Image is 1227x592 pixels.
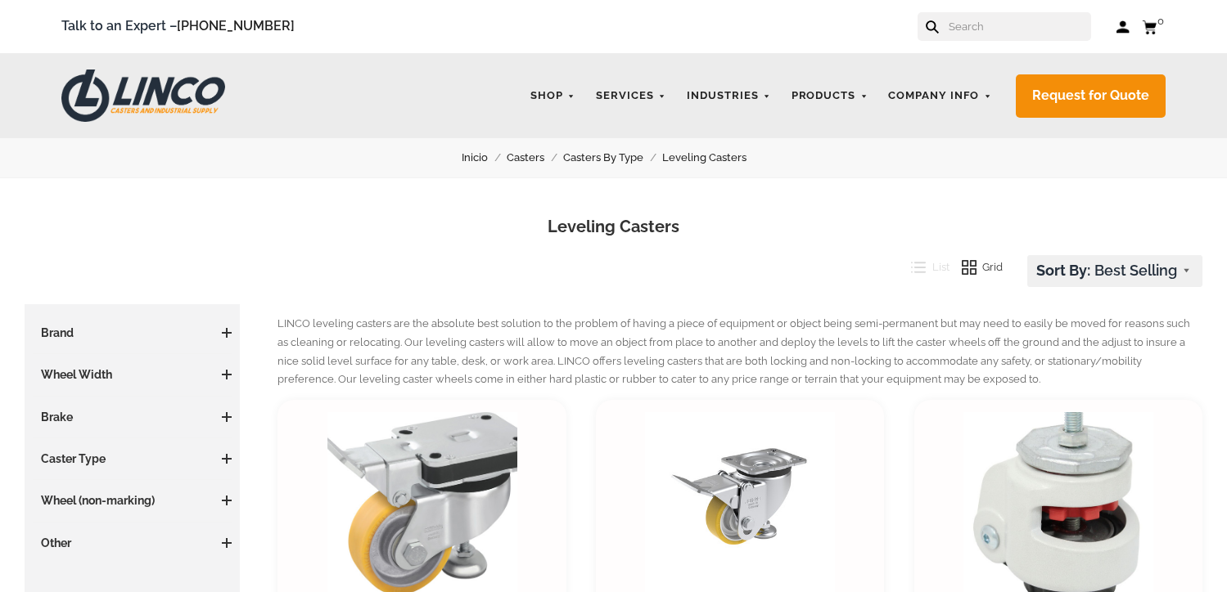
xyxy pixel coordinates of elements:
[563,149,662,167] a: Casters By Type
[61,16,295,38] span: Talk to an Expert –
[25,215,1202,239] h1: Leveling Casters
[277,315,1202,389] p: LINCO leveling casters are the absolute best solution to the problem of having a piece of equipme...
[947,12,1091,41] input: Search
[33,535,232,551] h3: Other
[1157,15,1164,27] span: 0
[1116,19,1130,35] a: Log in
[33,409,232,425] h3: Brake
[783,80,877,112] a: Products
[33,325,232,341] h3: Brand
[61,70,225,122] img: LINCO CASTERS & INDUSTRIAL SUPPLY
[522,80,584,112] a: Shop
[462,149,507,167] a: Inicio
[33,451,232,467] h3: Caster Type
[177,18,295,34] a: [PHONE_NUMBER]
[1016,74,1166,118] a: Request for Quote
[662,149,765,167] a: Leveling Casters
[1142,16,1166,37] a: 0
[880,80,999,112] a: Company Info
[507,149,563,167] a: Casters
[33,366,232,383] h3: Wheel Width
[588,80,674,112] a: Services
[679,80,779,112] a: Industries
[899,255,950,280] button: List
[33,492,232,509] h3: Wheel (non-marking)
[950,255,1004,280] button: Grid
